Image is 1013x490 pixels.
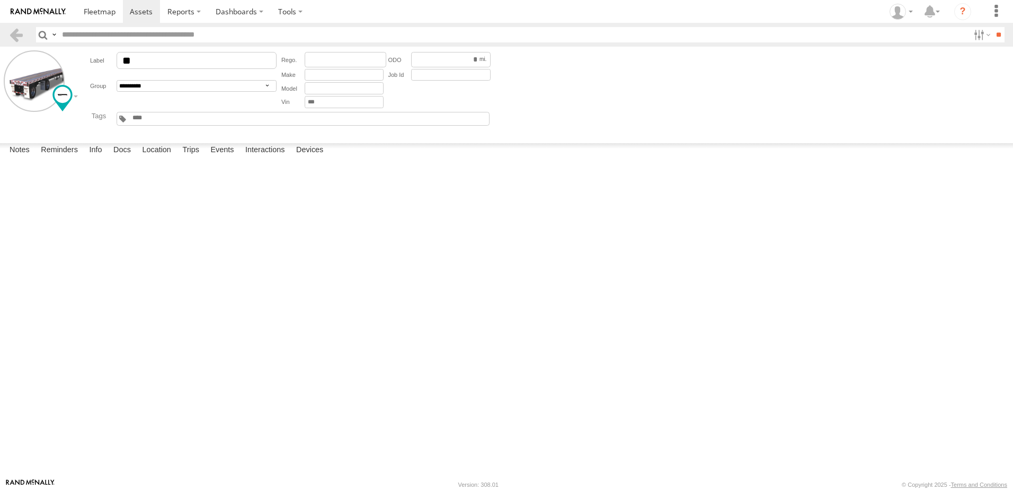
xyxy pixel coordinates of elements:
label: Events [205,143,239,158]
label: Search Query [50,27,58,42]
label: Info [84,143,107,158]
div: Version: 308.01 [458,482,499,488]
label: Trips [177,143,205,158]
a: Visit our Website [6,479,55,490]
img: rand-logo.svg [11,8,66,15]
div: Change Map Icon [52,85,73,111]
label: Search Filter Options [970,27,992,42]
i: ? [954,3,971,20]
a: Back to previous Page [8,27,24,42]
label: Reminders [35,143,83,158]
label: Notes [4,143,35,158]
label: Devices [291,143,328,158]
div: Sergio Bento [886,4,917,20]
label: Interactions [240,143,290,158]
div: © Copyright 2025 - [902,482,1007,488]
a: Terms and Conditions [951,482,1007,488]
label: Docs [108,143,136,158]
label: Location [137,143,176,158]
